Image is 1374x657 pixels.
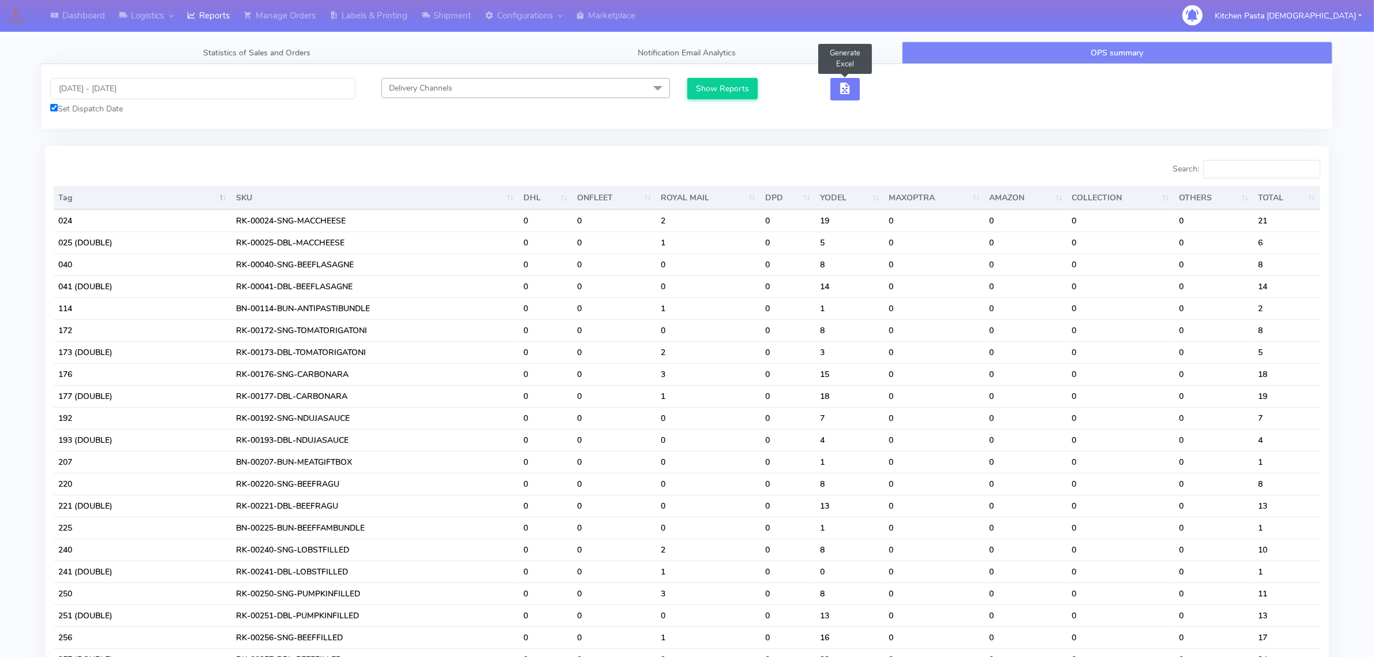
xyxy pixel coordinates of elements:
[54,626,231,648] td: 256
[231,341,519,363] td: RK-00173-DBL-TOMATORIGATONI
[1253,363,1320,385] td: 18
[54,407,231,429] td: 192
[1174,186,1253,210] th: OTHERS : activate to sort column ascending
[656,561,760,583] td: 1
[761,385,815,407] td: 0
[231,626,519,648] td: RK-00256-SNG-BEEFFILLED
[761,583,815,604] td: 0
[231,429,519,451] td: RK-00193-DBL-NDUJASAUCE
[815,451,884,473] td: 1
[519,451,572,473] td: 0
[519,517,572,539] td: 0
[519,341,572,363] td: 0
[761,341,815,363] td: 0
[884,429,984,451] td: 0
[761,495,815,517] td: 0
[1068,297,1174,319] td: 0
[519,626,572,648] td: 0
[1253,517,1320,539] td: 1
[1068,319,1174,341] td: 0
[203,47,310,58] span: Statistics of Sales and Orders
[1068,253,1174,275] td: 0
[984,604,1067,626] td: 0
[572,385,656,407] td: 0
[572,473,656,495] td: 0
[54,186,231,210] th: Tag: activate to sort column descending
[884,451,984,473] td: 0
[1068,626,1174,648] td: 0
[761,517,815,539] td: 0
[1068,275,1174,297] td: 0
[54,385,231,407] td: 177 (DOUBLE)
[656,407,760,429] td: 0
[572,232,656,253] td: 0
[984,186,1067,210] th: AMAZON : activate to sort column ascending
[1068,341,1174,363] td: 0
[54,539,231,561] td: 240
[54,495,231,517] td: 221 (DOUBLE)
[54,363,231,385] td: 176
[884,363,984,385] td: 0
[389,83,452,94] span: Delivery Channels
[1253,604,1320,626] td: 13
[984,429,1067,451] td: 0
[572,626,656,648] td: 0
[1173,160,1320,178] label: Search:
[815,626,884,648] td: 16
[1174,232,1253,253] td: 0
[572,429,656,451] td: 0
[1174,429,1253,451] td: 0
[1068,407,1174,429] td: 0
[984,210,1067,232] td: 0
[656,186,760,210] th: ROYAL MAIL : activate to sort column ascending
[656,319,760,341] td: 0
[1174,495,1253,517] td: 0
[884,253,984,275] td: 0
[572,210,656,232] td: 0
[984,297,1067,319] td: 0
[519,561,572,583] td: 0
[984,626,1067,648] td: 0
[815,297,884,319] td: 1
[54,604,231,626] td: 251 (DOUBLE)
[1068,495,1174,517] td: 0
[1174,539,1253,561] td: 0
[761,473,815,495] td: 0
[815,429,884,451] td: 4
[656,232,760,253] td: 1
[1174,275,1253,297] td: 0
[884,604,984,626] td: 0
[884,517,984,539] td: 0
[815,341,884,363] td: 3
[1253,451,1320,473] td: 1
[519,297,572,319] td: 0
[761,186,815,210] th: DPD : activate to sort column ascending
[761,429,815,451] td: 0
[656,495,760,517] td: 0
[231,407,519,429] td: RK-00192-SNG-NDUJASAUCE
[1068,583,1174,604] td: 0
[656,583,760,604] td: 3
[519,186,572,210] th: DHL : activate to sort column ascending
[1174,297,1253,319] td: 0
[1253,232,1320,253] td: 6
[519,363,572,385] td: 0
[1253,275,1320,297] td: 14
[1174,451,1253,473] td: 0
[761,604,815,626] td: 0
[815,385,884,407] td: 18
[984,407,1067,429] td: 0
[54,253,231,275] td: 040
[656,473,760,495] td: 0
[815,253,884,275] td: 8
[572,186,656,210] th: ONFLEET : activate to sort column ascending
[54,451,231,473] td: 207
[984,473,1067,495] td: 0
[884,407,984,429] td: 0
[656,341,760,363] td: 2
[572,253,656,275] td: 0
[572,363,656,385] td: 0
[1253,407,1320,429] td: 7
[884,583,984,604] td: 0
[54,341,231,363] td: 173 (DOUBLE)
